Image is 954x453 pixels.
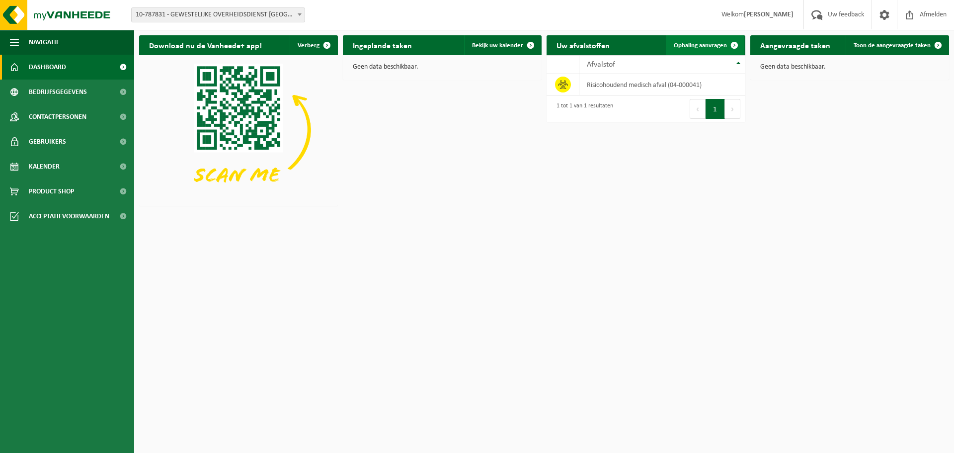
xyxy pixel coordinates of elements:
p: Geen data beschikbaar. [760,64,939,71]
button: Next [725,99,740,119]
span: Acceptatievoorwaarden [29,204,109,229]
span: Gebruikers [29,129,66,154]
a: Bekijk uw kalender [464,35,541,55]
p: Geen data beschikbaar. [353,64,532,71]
span: Toon de aangevraagde taken [854,42,931,49]
span: Navigatie [29,30,60,55]
a: Ophaling aanvragen [666,35,744,55]
img: Download de VHEPlus App [139,55,338,204]
span: Verberg [298,42,319,49]
span: Afvalstof [587,61,615,69]
span: 10-787831 - GEWESTELIJKE OVERHEIDSDIENST BRUSSEL (BRUCEFO) - ANDERLECHT [132,8,305,22]
span: 10-787831 - GEWESTELIJKE OVERHEIDSDIENST BRUSSEL (BRUCEFO) - ANDERLECHT [131,7,305,22]
span: Bekijk uw kalender [472,42,523,49]
td: risicohoudend medisch afval (04-000041) [579,74,745,95]
h2: Aangevraagde taken [750,35,840,55]
span: Product Shop [29,179,74,204]
span: Bedrijfsgegevens [29,80,87,104]
span: Kalender [29,154,60,179]
a: Toon de aangevraagde taken [846,35,948,55]
button: Verberg [290,35,337,55]
span: Dashboard [29,55,66,80]
h2: Uw afvalstoffen [547,35,620,55]
strong: [PERSON_NAME] [744,11,794,18]
h2: Download nu de Vanheede+ app! [139,35,272,55]
span: Ophaling aanvragen [674,42,727,49]
button: Previous [690,99,706,119]
span: Contactpersonen [29,104,86,129]
div: 1 tot 1 van 1 resultaten [552,98,613,120]
button: 1 [706,99,725,119]
h2: Ingeplande taken [343,35,422,55]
